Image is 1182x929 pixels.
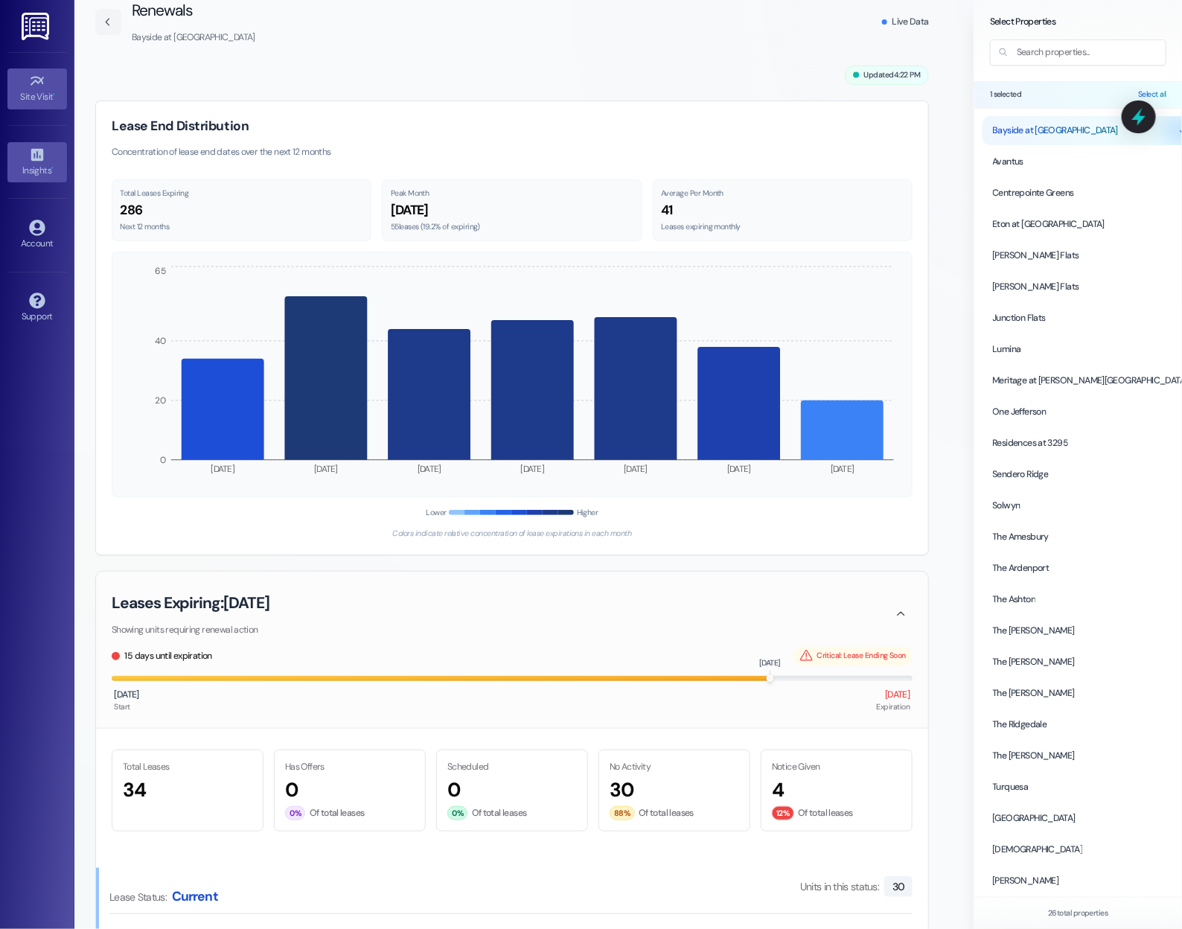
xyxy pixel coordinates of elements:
[112,146,331,159] p: Concentration of lease end dates over the next 12 months
[727,463,751,475] tspan: [DATE]
[793,647,913,665] div: Critical: Lease Ending Soon
[121,188,363,199] div: Total Leases Expiring
[993,625,1076,638] span: The [PERSON_NAME]
[112,593,269,613] h3: Leases Expiring: [DATE]
[772,779,901,802] h3: 4
[391,201,633,220] div: [DATE]
[639,807,694,820] span: Of total leases
[772,761,901,774] p: Notice Given
[661,188,904,199] div: Average Per Month
[22,13,52,40] img: ResiDesk Logo
[993,687,1076,700] span: The [PERSON_NAME]
[211,463,235,475] tspan: [DATE]
[885,689,910,702] span: [DATE]
[877,702,910,712] span: Expiration
[391,188,633,199] div: Peak Month
[132,31,255,45] p: Bayside at [GEOGRAPHIC_DATA]
[831,463,854,475] tspan: [DATE]
[990,89,1022,100] span: 1 selected
[993,124,1119,138] span: Bayside at [GEOGRAPHIC_DATA]
[772,806,794,821] div: 12%
[123,761,252,774] p: Total Leases
[993,312,1046,325] span: Junction Flats
[993,656,1076,669] span: The [PERSON_NAME]
[884,876,913,897] div: 30
[7,142,67,182] a: Insights •
[115,702,130,712] span: Start
[285,806,305,821] div: 0%
[7,68,67,109] a: Site Visit •
[447,806,467,821] div: 0%
[121,222,363,232] div: Next 12 months
[993,249,1079,263] span: [PERSON_NAME] Flats
[472,807,527,820] span: Of total leases
[661,201,904,220] div: 41
[892,16,930,29] span: Live Data
[759,659,781,669] div: [DATE]
[521,463,545,475] tspan: [DATE]
[993,406,1047,419] span: One Jefferson
[115,689,139,702] span: [DATE]
[155,265,165,277] tspan: 65
[285,761,415,774] p: Has Offers
[661,222,904,232] div: Leases expiring monthly
[993,781,1029,794] span: Turquesa
[624,463,648,475] tspan: [DATE]
[985,908,1172,919] p: 26 total properties
[993,468,1049,482] span: Sendero Ridge
[112,624,269,637] p: Showing units requiring renewal action
[993,437,1069,450] span: Residences at 3295
[610,806,635,821] div: 88%
[285,779,415,802] h3: 0
[864,70,921,80] span: Updated 4:22 PM
[993,187,1074,200] span: Centrepointe Greens
[109,890,167,905] span: Lease Status:
[112,529,913,539] div: Colors indicate relative concentration of lease expirations in each month
[993,281,1079,294] span: [PERSON_NAME] Flats
[123,779,252,802] h3: 34
[993,156,1024,169] span: Avantus
[993,343,1021,357] span: Lumina
[993,812,1076,826] span: [GEOGRAPHIC_DATA]
[418,463,441,475] tspan: [DATE]
[155,395,165,406] tspan: 20
[798,807,853,820] span: Of total leases
[310,807,365,820] span: Of total leases
[993,875,1059,888] span: [PERSON_NAME]
[125,650,212,663] span: 15 days until expiration
[121,201,363,220] div: 286
[391,222,633,232] div: 55 leases ( 19.2 % of expiring)
[993,750,1076,763] span: The [PERSON_NAME]
[990,16,1166,29] h3: Select Properties
[172,887,218,906] h4: Current
[155,335,165,347] tspan: 40
[160,454,166,466] tspan: 0
[112,117,331,135] h3: Lease End Distribution
[993,593,1036,607] span: The Ashton
[610,761,739,774] p: No Activity
[447,779,577,802] h3: 0
[314,463,338,475] tspan: [DATE]
[993,843,1083,857] span: [DEMOGRAPHIC_DATA]
[993,562,1050,575] span: The Ardenport
[610,779,739,802] h3: 30
[993,718,1047,732] span: The Ridgedale
[993,499,1020,513] span: Solwyn
[889,603,913,627] button: Collapse section
[577,508,598,518] span: Higher
[993,531,1050,544] span: The Amesbury
[990,39,1166,66] input: Search properties...
[447,761,577,774] p: Scheduled
[800,879,879,895] span: Units in this status:
[993,218,1105,232] span: Eton at [GEOGRAPHIC_DATA]
[51,163,54,173] span: •
[1138,89,1166,100] button: Select all
[7,215,67,255] a: Account
[7,288,67,328] a: Support
[54,89,56,100] span: •
[426,508,446,518] span: Lower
